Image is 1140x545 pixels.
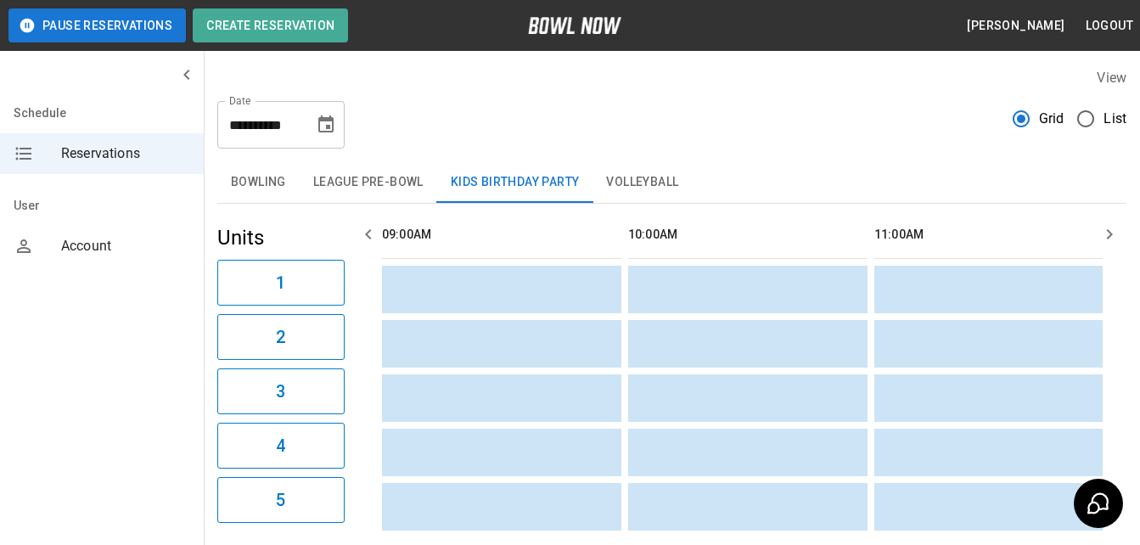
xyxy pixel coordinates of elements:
h6: 1 [276,269,285,296]
button: Pause Reservations [8,8,186,42]
span: Grid [1039,109,1064,129]
button: Logout [1079,10,1140,42]
th: 11:00AM [874,211,1114,259]
span: Account [61,236,190,256]
h6: 5 [276,486,285,514]
h6: 4 [276,432,285,459]
button: 5 [217,477,345,523]
h6: 3 [276,378,285,405]
button: 2 [217,314,345,360]
img: logo [528,17,621,34]
label: View [1097,70,1126,86]
span: Reservations [61,143,190,164]
span: List [1103,109,1126,129]
button: 1 [217,260,345,306]
button: League Pre-Bowl [300,162,437,203]
button: [PERSON_NAME] [960,10,1071,42]
button: Volleyball [592,162,692,203]
button: Bowling [217,162,300,203]
button: 3 [217,368,345,414]
button: Create Reservation [193,8,348,42]
button: Choose date, selected date is Sep 28, 2025 [309,108,343,142]
div: inventory tabs [217,162,1126,203]
th: 10:00AM [628,211,868,259]
th: 09:00AM [382,211,621,259]
button: Kids Birthday Party [437,162,593,203]
h5: Units [217,224,345,251]
button: 4 [217,423,345,469]
h6: 2 [276,323,285,351]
